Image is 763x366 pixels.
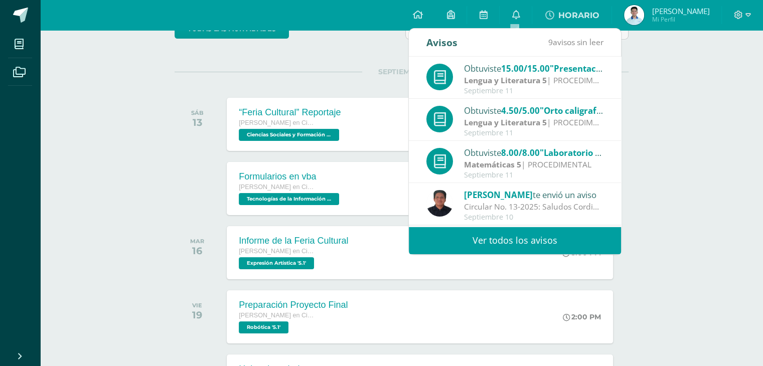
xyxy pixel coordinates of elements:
span: Mi Perfil [652,15,709,24]
span: [PERSON_NAME] [464,189,533,201]
div: | PROCEDIMENTAL [464,159,603,170]
span: 8.00/8.00 [501,147,540,158]
div: Septiembre 10 [464,213,603,222]
span: 4.50/5.00 [501,105,540,116]
div: 13 [191,116,204,128]
span: HORARIO [558,11,599,20]
span: SEPTIEMBRE [362,67,441,76]
div: Obtuviste en [464,146,603,159]
div: te envió un aviso [464,188,603,201]
span: Robótica '5.1' [239,321,288,333]
a: Ver todos los avisos [409,227,621,254]
img: c51e7016b353f50c1cab39c14649eb89.png [624,5,644,25]
span: [PERSON_NAME] en Ciencias y Letras [239,119,314,126]
div: Avisos [426,29,457,56]
span: "Orto caligrafía" [540,105,608,116]
div: MAR [190,238,204,245]
div: 19 [192,309,202,321]
span: 9 [548,37,553,48]
span: "Presentación de libro" [550,63,647,74]
strong: Matemáticas 5 [464,159,521,170]
div: “Feria Cultural” Reportaje [239,107,342,118]
span: [PERSON_NAME] en Ciencias y Letras [239,312,314,319]
div: Septiembre 11 [464,129,603,137]
img: eff8bfa388aef6dbf44d967f8e9a2edc.png [426,190,453,217]
span: [PERSON_NAME] en Ciencias y Letras [239,184,314,191]
span: [PERSON_NAME] [652,6,709,16]
span: "Laboratorio No. 3 "Trigonometría"" [540,147,690,158]
span: Ciencias Sociales y Formación Ciudadana 5 '5.1' [239,129,339,141]
span: Tecnologías de la Información y Comunicación 5 '5.1' [239,193,339,205]
div: Septiembre 11 [464,171,603,179]
div: | PROCEDIMENTAL [464,117,603,128]
span: [PERSON_NAME] en Ciencias y Letras [239,248,314,255]
strong: Lengua y Literatura 5 [464,75,547,86]
div: Obtuviste en [464,104,603,117]
div: Formularios en vba [239,171,342,182]
div: Informe de la Feria Cultural [239,236,348,246]
div: Obtuviste en [464,62,603,75]
div: | PROCEDIMENTAL [464,75,603,86]
div: SÁB [191,109,204,116]
strong: Lengua y Literatura 5 [464,117,547,128]
div: Circular No. 13-2025: Saludos Cordiales, por este medio se hace notificación electrónica de la ci... [464,201,603,213]
span: Expresión Artística '5.1' [239,257,314,269]
div: 16 [190,245,204,257]
span: avisos sin leer [548,37,603,48]
span: 15.00/15.00 [501,63,550,74]
div: VIE [192,302,202,309]
div: Septiembre 11 [464,87,603,95]
div: Preparación Proyecto Final [239,300,348,310]
div: 2:00 PM [563,312,601,321]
